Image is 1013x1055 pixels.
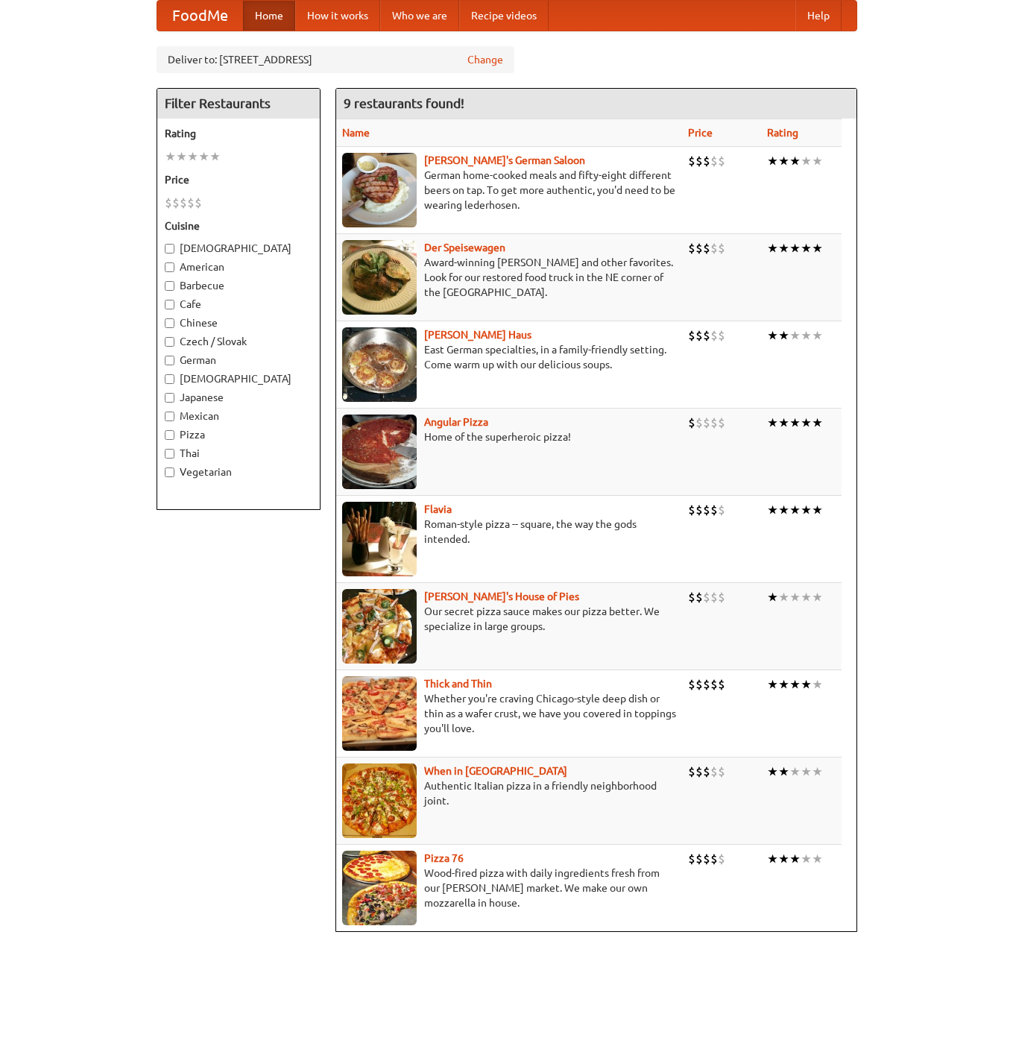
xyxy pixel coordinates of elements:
li: ★ [789,676,801,693]
p: East German specialties, in a family-friendly setting. Come warm up with our delicious soups. [342,342,676,372]
li: ★ [198,148,209,165]
h4: Filter Restaurants [157,89,320,119]
li: $ [695,502,703,518]
label: Mexican [165,409,312,423]
li: ★ [801,327,812,344]
img: wheninrome.jpg [342,763,417,838]
img: esthers.jpg [342,153,417,227]
h5: Rating [165,126,312,141]
li: $ [688,676,695,693]
li: ★ [778,502,789,518]
ng-pluralize: 9 restaurants found! [344,96,464,110]
a: Who we are [380,1,459,31]
li: $ [695,589,703,605]
li: $ [695,327,703,344]
li: $ [695,763,703,780]
li: $ [695,415,703,431]
li: $ [703,415,710,431]
li: ★ [778,851,789,867]
li: $ [710,502,718,518]
li: ★ [767,415,778,431]
li: ★ [789,502,801,518]
li: ★ [801,676,812,693]
p: Roman-style pizza -- square, the way the gods intended. [342,517,676,547]
li: $ [710,763,718,780]
p: Authentic Italian pizza in a friendly neighborhood joint. [342,778,676,808]
li: $ [718,240,725,256]
li: $ [703,327,710,344]
li: ★ [789,415,801,431]
li: ★ [801,240,812,256]
li: $ [718,589,725,605]
label: Czech / Slovak [165,334,312,349]
li: $ [688,589,695,605]
li: ★ [767,502,778,518]
li: ★ [767,240,778,256]
label: American [165,259,312,274]
label: Japanese [165,390,312,405]
li: ★ [778,763,789,780]
img: speisewagen.jpg [342,240,417,315]
a: Help [795,1,842,31]
li: ★ [778,589,789,605]
input: Japanese [165,393,174,403]
li: $ [718,327,725,344]
a: Angular Pizza [424,416,488,428]
li: $ [710,153,718,169]
li: ★ [812,240,823,256]
li: $ [695,676,703,693]
h5: Cuisine [165,218,312,233]
li: $ [172,195,180,211]
a: [PERSON_NAME]'s German Saloon [424,154,585,166]
li: ★ [767,327,778,344]
li: ★ [176,148,187,165]
li: ★ [778,676,789,693]
input: German [165,356,174,365]
a: Name [342,127,370,139]
li: $ [688,502,695,518]
a: Der Speisewagen [424,242,505,253]
a: Flavia [424,503,452,515]
li: ★ [812,763,823,780]
b: [PERSON_NAME] Haus [424,329,531,341]
li: $ [180,195,187,211]
label: Cafe [165,297,312,312]
li: $ [703,502,710,518]
li: ★ [778,327,789,344]
li: $ [195,195,202,211]
a: When in [GEOGRAPHIC_DATA] [424,765,567,777]
div: Deliver to: [STREET_ADDRESS] [157,46,514,73]
li: ★ [812,327,823,344]
li: $ [695,851,703,867]
li: $ [688,327,695,344]
label: [DEMOGRAPHIC_DATA] [165,371,312,386]
li: $ [718,153,725,169]
li: $ [703,763,710,780]
img: flavia.jpg [342,502,417,576]
li: $ [703,589,710,605]
li: $ [688,415,695,431]
a: Change [467,52,503,67]
label: Barbecue [165,278,312,293]
li: $ [688,240,695,256]
label: German [165,353,312,368]
b: Thick and Thin [424,678,492,690]
li: $ [710,676,718,693]
li: $ [703,676,710,693]
li: $ [710,589,718,605]
li: ★ [789,851,801,867]
p: Whether you're craving Chicago-style deep dish or thin as a wafer crust, we have you covered in t... [342,691,676,736]
li: $ [718,502,725,518]
p: German home-cooked meals and fifty-eight different beers on tap. To get more authentic, you'd nee... [342,168,676,212]
li: $ [703,153,710,169]
li: ★ [812,415,823,431]
li: ★ [789,327,801,344]
li: ★ [789,153,801,169]
li: ★ [767,153,778,169]
li: $ [187,195,195,211]
li: $ [703,240,710,256]
li: ★ [812,589,823,605]
label: [DEMOGRAPHIC_DATA] [165,241,312,256]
